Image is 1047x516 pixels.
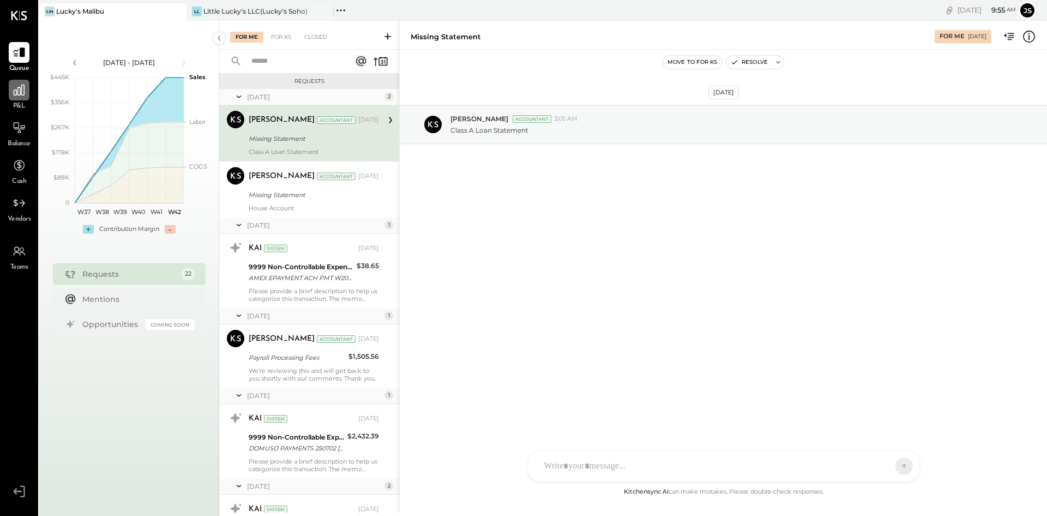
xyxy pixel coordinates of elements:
div: System [264,245,287,252]
div: [DATE] [358,414,379,423]
a: P&L [1,80,38,111]
div: copy link [944,4,955,16]
div: [DATE] [968,33,986,40]
div: KAI [249,243,262,254]
div: Accountant [317,335,356,343]
span: Vendors [8,215,31,224]
div: [DATE] - [DATE] [83,58,176,67]
button: js [1019,2,1036,19]
div: Payroll Processing Fees [249,352,345,363]
div: Opportunities [82,319,140,330]
text: $356K [51,98,69,106]
div: $2,432.39 [347,431,379,442]
a: Balance [1,117,38,149]
span: Queue [9,64,29,74]
div: Little Lucky's LLC(Lucky's Soho) [203,7,308,16]
div: 1 [384,391,393,400]
div: LL [192,7,202,16]
div: System [264,506,287,513]
div: 2 [384,482,393,490]
div: DOMUSO PAYMENTS 250702 [PERSON_NAME] [249,443,344,454]
text: W38 [95,208,109,216]
div: 1 [384,221,393,229]
div: [DATE] [247,391,382,400]
div: Missing Statement [249,189,376,200]
div: Accountant [513,115,551,123]
a: Cash [1,155,38,187]
text: W41 [151,208,163,216]
div: [DATE] [708,86,739,99]
div: $38.65 [357,260,379,271]
div: $1,505.56 [348,351,379,362]
div: + [83,225,94,234]
text: W39 [113,208,127,216]
div: System [264,415,287,423]
text: $267K [51,123,69,131]
div: Requests [82,269,176,280]
div: [DATE] [247,482,382,491]
div: [DATE] [358,116,379,124]
div: [PERSON_NAME] [249,334,315,345]
span: 3:05 AM [554,115,577,123]
div: Missing Statement [411,32,481,42]
a: Queue [1,42,38,74]
text: COGS [189,163,207,170]
div: For Me [940,32,964,41]
span: [PERSON_NAME] [450,114,508,123]
div: Please provide a brief description to help us categorize this transaction. The memo might be help... [249,287,379,303]
button: Resolve [726,56,772,69]
div: Mentions [82,294,189,305]
text: W40 [131,208,145,216]
div: For KS [266,32,297,43]
div: Accountant [317,116,356,124]
div: Missing Statement [249,133,376,144]
div: [DATE] [958,5,1016,15]
div: - [165,225,176,234]
div: [DATE] [358,244,379,253]
span: Balance [8,139,31,149]
div: 22 [182,268,195,281]
div: KAI [249,504,262,515]
text: W42 [168,208,181,216]
text: Labor [189,118,206,126]
div: 9999 Non-Controllable Expenses:Other Income and Expenses:To Be Classified P&L [249,432,344,443]
a: Vendors [1,193,38,224]
div: Please provide a brief description to help us categorize this transaction. The memo might be help... [249,458,379,473]
text: 0 [65,199,69,206]
div: [PERSON_NAME] [249,115,315,126]
div: KAI [249,413,262,424]
div: Requests [225,78,394,85]
div: [DATE] [247,221,382,230]
div: 1 [384,311,393,320]
div: Contribution Margin [99,225,159,234]
div: [DATE] [358,335,379,343]
div: Closed [299,32,333,43]
div: Lucky's Malibu [56,7,104,16]
div: [PERSON_NAME] [249,171,315,182]
span: Teams [10,263,28,272]
text: $89K [53,174,69,181]
div: LM [45,7,55,16]
div: 9999 Non-Controllable Expenses:Other Income and Expenses:To Be Classified P&L [249,262,353,272]
div: AMEX EPAYMENT ACH PMT W2032 [249,272,353,283]
div: [DATE] [358,172,379,181]
text: $445K [50,73,69,81]
text: Sales [189,73,206,81]
div: [DATE] [358,505,379,514]
text: W37 [77,208,90,216]
div: For Me [230,32,263,43]
a: Teams [1,241,38,272]
div: Coming Soon [146,319,195,330]
text: $178K [52,149,69,156]
button: Move to for ks [663,56,722,69]
div: [DATE] [247,311,382,321]
span: P&L [13,102,26,111]
div: 2 [384,92,393,101]
p: Class A Loan Statement [450,126,528,135]
div: House Account [249,204,379,212]
span: Cash [12,177,26,187]
div: Accountant [317,173,356,180]
div: Class A Loan Statement [249,148,379,156]
div: We're reviewing this and will get back to you shortly with our comments. Thank you. [249,367,379,382]
div: [DATE] [247,92,382,102]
